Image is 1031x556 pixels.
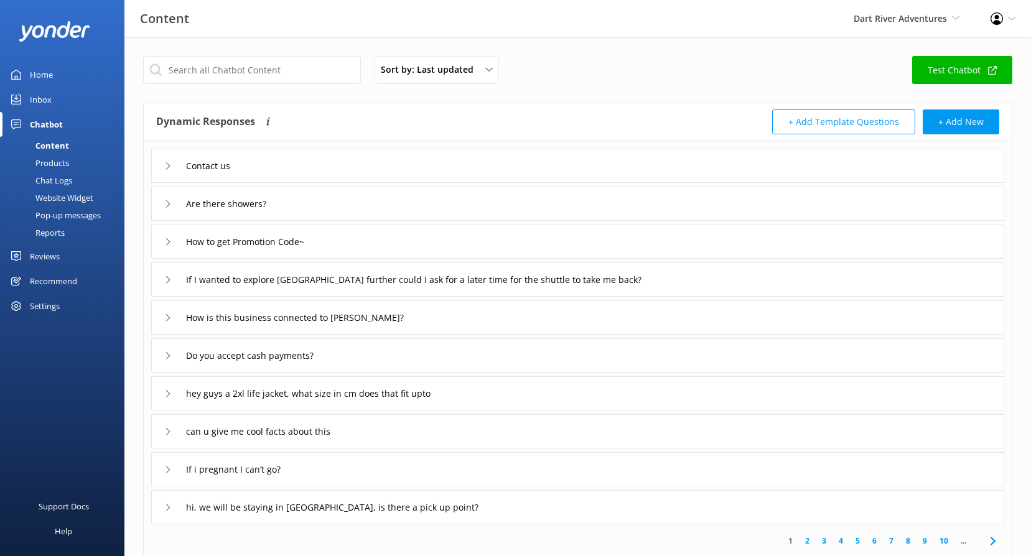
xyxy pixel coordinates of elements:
a: 8 [900,535,917,547]
a: Products [7,154,124,172]
a: 5 [849,535,866,547]
button: + Add Template Questions [772,109,915,134]
div: Home [30,62,53,87]
input: Search all Chatbot Content [143,56,361,84]
a: Pop-up messages [7,206,124,224]
a: 9 [917,535,933,547]
a: 1 [782,535,799,547]
div: Chat Logs [7,172,72,189]
h4: Dynamic Responses [156,109,255,134]
div: Reviews [30,244,60,269]
div: Support Docs [39,494,89,519]
a: 3 [816,535,833,547]
a: 7 [883,535,900,547]
a: 6 [866,535,883,547]
a: Website Widget [7,189,124,206]
button: + Add New [923,109,999,134]
img: yonder-white-logo.png [19,21,90,42]
span: Dart River Adventures [854,12,947,24]
a: Content [7,137,124,154]
div: Website Widget [7,189,93,206]
span: Sort by: Last updated [381,63,481,76]
div: Help [55,519,72,544]
div: Inbox [30,87,52,112]
a: 2 [799,535,816,547]
div: Content [7,137,69,154]
a: 4 [833,535,849,547]
h3: Content [140,9,189,29]
div: Products [7,154,69,172]
div: Reports [7,224,65,241]
div: Settings [30,294,60,318]
div: Recommend [30,269,77,294]
div: Pop-up messages [7,206,101,224]
a: 10 [933,535,954,547]
a: Reports [7,224,124,241]
div: Chatbot [30,112,63,137]
span: ... [954,535,973,547]
a: Chat Logs [7,172,124,189]
a: Test Chatbot [912,56,1012,84]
